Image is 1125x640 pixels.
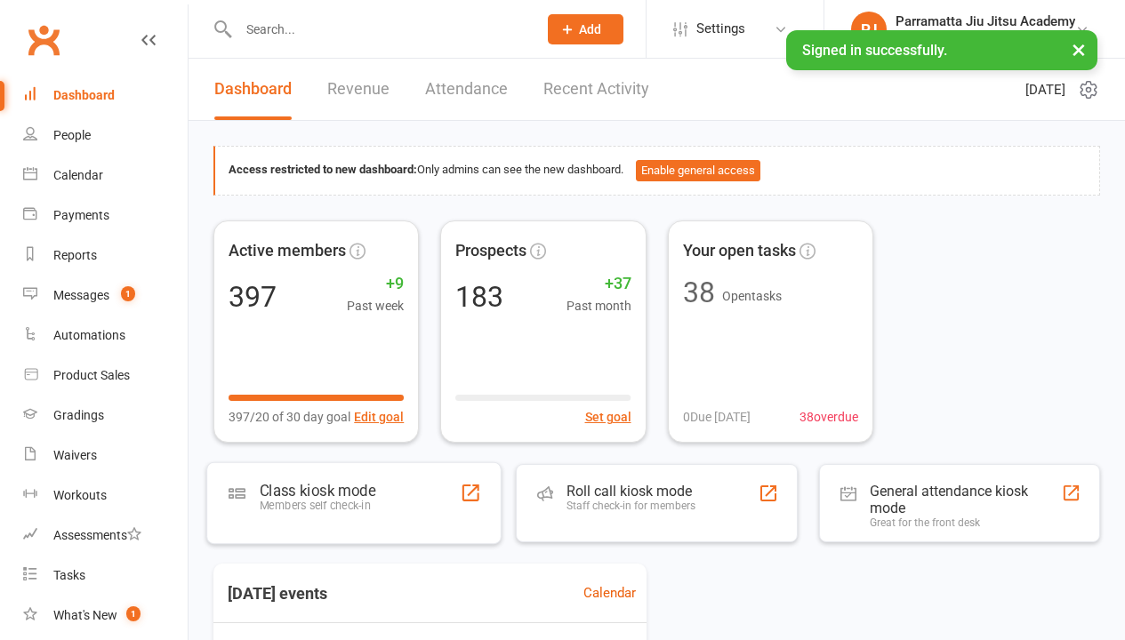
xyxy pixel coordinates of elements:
div: Tasks [53,568,85,582]
div: Class kiosk mode [260,481,375,499]
div: 397 [229,283,277,311]
div: Roll call kiosk mode [567,483,695,500]
a: Assessments [23,516,188,556]
span: Signed in successfully. [802,42,947,59]
strong: Access restricted to new dashboard: [229,163,417,176]
a: Product Sales [23,356,188,396]
div: People [53,128,91,142]
a: Gradings [23,396,188,436]
span: Your open tasks [683,238,796,264]
div: Only admins can see the new dashboard. [229,160,1086,181]
div: 183 [455,283,503,311]
div: Members self check-in [260,499,375,512]
span: Past month [567,296,631,316]
a: Clubworx [21,18,66,62]
span: 397/20 of 30 day goal [229,407,350,427]
a: Revenue [327,59,390,120]
a: Tasks [23,556,188,596]
span: Add [579,22,601,36]
a: Dashboard [214,59,292,120]
span: Open tasks [722,289,782,303]
div: Reports [53,248,97,262]
span: 1 [121,286,135,301]
span: +9 [347,271,404,297]
div: Assessments [53,528,141,542]
a: Reports [23,236,188,276]
button: Enable general access [636,160,760,181]
div: Parramatta Jiu Jitsu Academy [896,29,1075,45]
a: People [23,116,188,156]
div: Waivers [53,448,97,462]
div: 38 [683,278,715,307]
div: Staff check-in for members [567,500,695,512]
button: Add [548,14,623,44]
span: Past week [347,296,404,316]
a: Attendance [425,59,508,120]
div: Dashboard [53,88,115,102]
a: Messages 1 [23,276,188,316]
span: 38 overdue [800,407,858,427]
span: Prospects [455,238,526,264]
a: Automations [23,316,188,356]
span: 0 Due [DATE] [683,407,751,427]
div: Product Sales [53,368,130,382]
span: [DATE] [1025,79,1065,100]
span: +37 [567,271,631,297]
span: Active members [229,238,346,264]
div: General attendance kiosk mode [870,483,1061,516]
a: Calendar [583,582,636,604]
a: Workouts [23,476,188,516]
a: Calendar [23,156,188,196]
div: Calendar [53,168,103,182]
button: Edit goal [354,407,404,427]
a: Waivers [23,436,188,476]
div: Gradings [53,408,104,422]
div: Workouts [53,488,107,502]
div: Great for the front desk [870,516,1061,529]
h3: [DATE] events [213,578,342,610]
a: What's New1 [23,596,188,636]
div: Payments [53,208,109,222]
input: Search... [233,17,525,42]
button: Set goal [585,407,631,427]
span: 1 [126,606,141,621]
span: Settings [696,9,745,49]
a: Dashboard [23,76,188,116]
a: Payments [23,196,188,236]
div: What's New [53,608,117,622]
div: Messages [53,288,109,302]
button: × [1063,30,1095,68]
a: Recent Activity [543,59,649,120]
div: Automations [53,328,125,342]
div: PJ [851,12,887,47]
div: Parramatta Jiu Jitsu Academy [896,13,1075,29]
